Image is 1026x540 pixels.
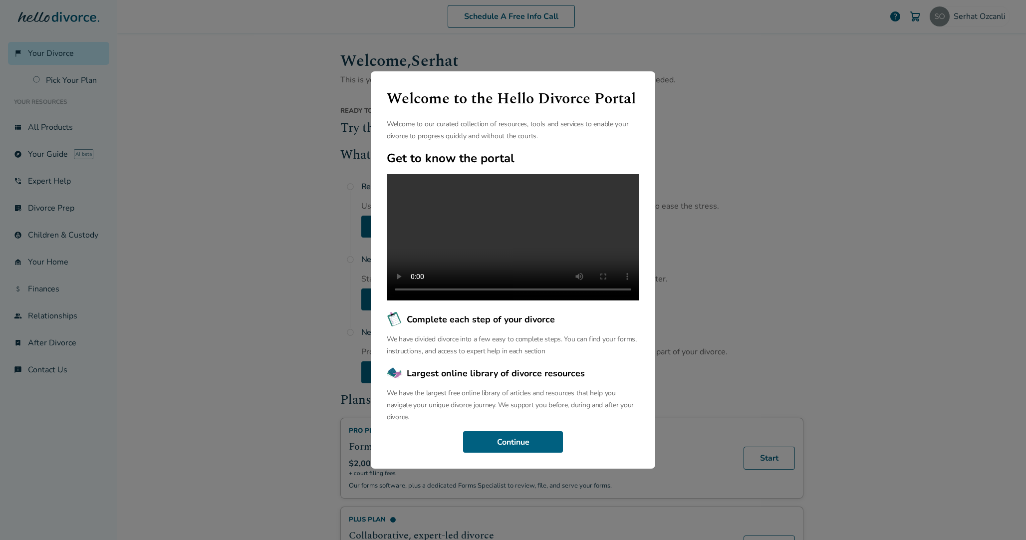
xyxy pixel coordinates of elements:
span: Complete each step of your divorce [407,313,555,326]
button: Continue [463,431,563,453]
h1: Welcome to the Hello Divorce Portal [387,87,639,110]
p: Welcome to our curated collection of resources, tools and services to enable your divorce to prog... [387,118,639,142]
iframe: Chat Widget [976,492,1026,540]
h2: Get to know the portal [387,150,639,166]
img: Complete each step of your divorce [387,311,403,327]
p: We have the largest free online library of articles and resources that help you navigate your uni... [387,387,639,423]
span: Largest online library of divorce resources [407,367,585,380]
img: Largest online library of divorce resources [387,365,403,381]
p: We have divided divorce into a few easy to complete steps. You can find your forms, instructions,... [387,333,639,357]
